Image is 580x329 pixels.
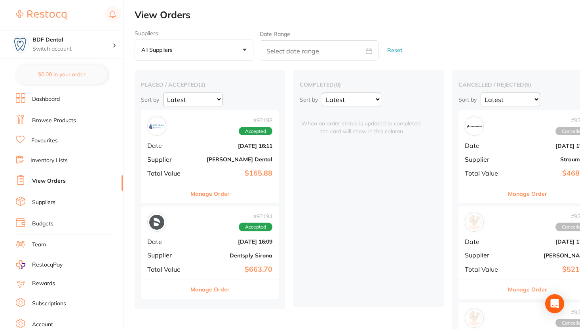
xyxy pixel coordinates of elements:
[141,81,279,88] h2: placed / accepted ( 2 )
[16,260,63,269] a: RestocqPay
[135,30,253,36] label: Suppliers
[16,260,25,269] img: RestocqPay
[16,10,67,20] img: Restocq Logo
[30,157,68,164] a: Inventory Lists
[32,95,60,103] a: Dashboard
[31,137,58,145] a: Favourites
[147,266,187,273] span: Total Value
[32,300,66,308] a: Subscriptions
[16,6,67,24] a: Restocq Logo
[465,142,504,149] span: Date
[147,238,187,245] span: Date
[458,96,477,103] p: Sort by
[508,184,547,203] button: Manage Order
[141,206,279,299] div: Dentsply Sirona#92194AcceptedDate[DATE] 16:09SupplierDentsply SironaTotal Value$663.70Manage Order
[12,36,28,52] img: BDF Dental
[239,223,272,231] span: Accepted
[260,31,290,37] label: Date Range
[467,119,482,134] img: Straumann
[465,238,504,245] span: Date
[32,280,55,287] a: Rewards
[193,156,272,163] b: [PERSON_NAME] Dental
[193,238,272,245] b: [DATE] 16:09
[545,294,564,313] div: Open Intercom Messenger
[465,266,504,273] span: Total Value
[239,127,272,136] span: Accepted
[193,265,272,274] b: $663.70
[32,177,66,185] a: View Orders
[141,110,279,203] div: Erskine Dental#92198AcceptedDate[DATE] 16:11Supplier[PERSON_NAME] DentalTotal Value$165.88Manage ...
[149,119,164,134] img: Erskine Dental
[135,40,253,61] button: All suppliers
[239,117,272,123] span: # 92198
[149,215,164,230] img: Dentsply Sirona
[467,311,482,326] img: Adam Dental
[32,241,46,249] a: Team
[193,143,272,149] b: [DATE] 16:11
[32,220,53,228] a: Budgets
[465,170,504,177] span: Total Value
[32,36,112,44] h4: BDF Dental
[465,251,504,259] span: Supplier
[193,252,272,259] b: Dentsply Sirona
[141,46,176,53] p: All suppliers
[467,215,482,230] img: Henry Schein Halas
[239,213,272,219] span: # 92194
[32,261,63,269] span: RestocqPay
[385,40,405,61] button: Reset
[193,169,272,178] b: $165.88
[32,45,112,53] p: Switch account
[508,280,547,299] button: Manage Order
[147,156,187,163] span: Supplier
[147,170,187,177] span: Total Value
[32,117,76,125] a: Browse Products
[465,156,504,163] span: Supplier
[300,81,437,88] h2: completed ( 0 )
[32,199,55,206] a: Suppliers
[32,321,53,329] a: Account
[141,96,159,103] p: Sort by
[147,142,187,149] span: Date
[300,110,423,135] span: When an order status is updated to completed, the card will show in this column
[190,280,230,299] button: Manage Order
[16,65,107,84] button: $0.00 in your order
[300,96,318,103] p: Sort by
[147,251,187,259] span: Supplier
[260,40,378,61] input: Select date range
[135,9,580,21] h2: View Orders
[190,184,230,203] button: Manage Order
